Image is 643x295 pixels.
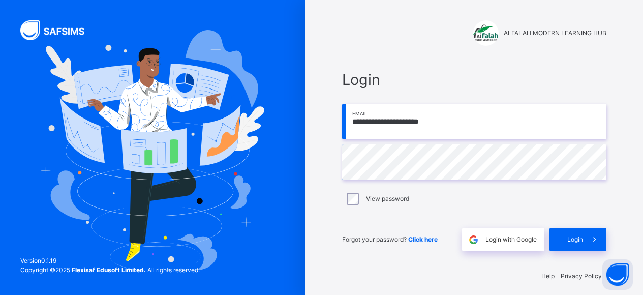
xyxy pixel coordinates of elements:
span: Login [342,69,606,91]
span: Version 0.1.19 [20,256,200,265]
span: Login [567,235,583,244]
a: Help [541,272,555,280]
span: ALFALAH MODERN LEARNING HUB [504,28,606,38]
span: Copyright © 2025 All rights reserved. [20,266,200,274]
label: View password [366,194,409,203]
span: Forgot your password? [342,235,438,243]
img: SAFSIMS Logo [20,20,97,40]
span: Login with Google [485,235,537,244]
img: Hero Image [41,30,265,271]
button: Open asap [602,259,633,290]
strong: Flexisaf Edusoft Limited. [72,266,146,274]
a: Click here [408,235,438,243]
img: google.396cfc9801f0270233282035f929180a.svg [468,234,479,246]
a: Privacy Policy [561,272,602,280]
